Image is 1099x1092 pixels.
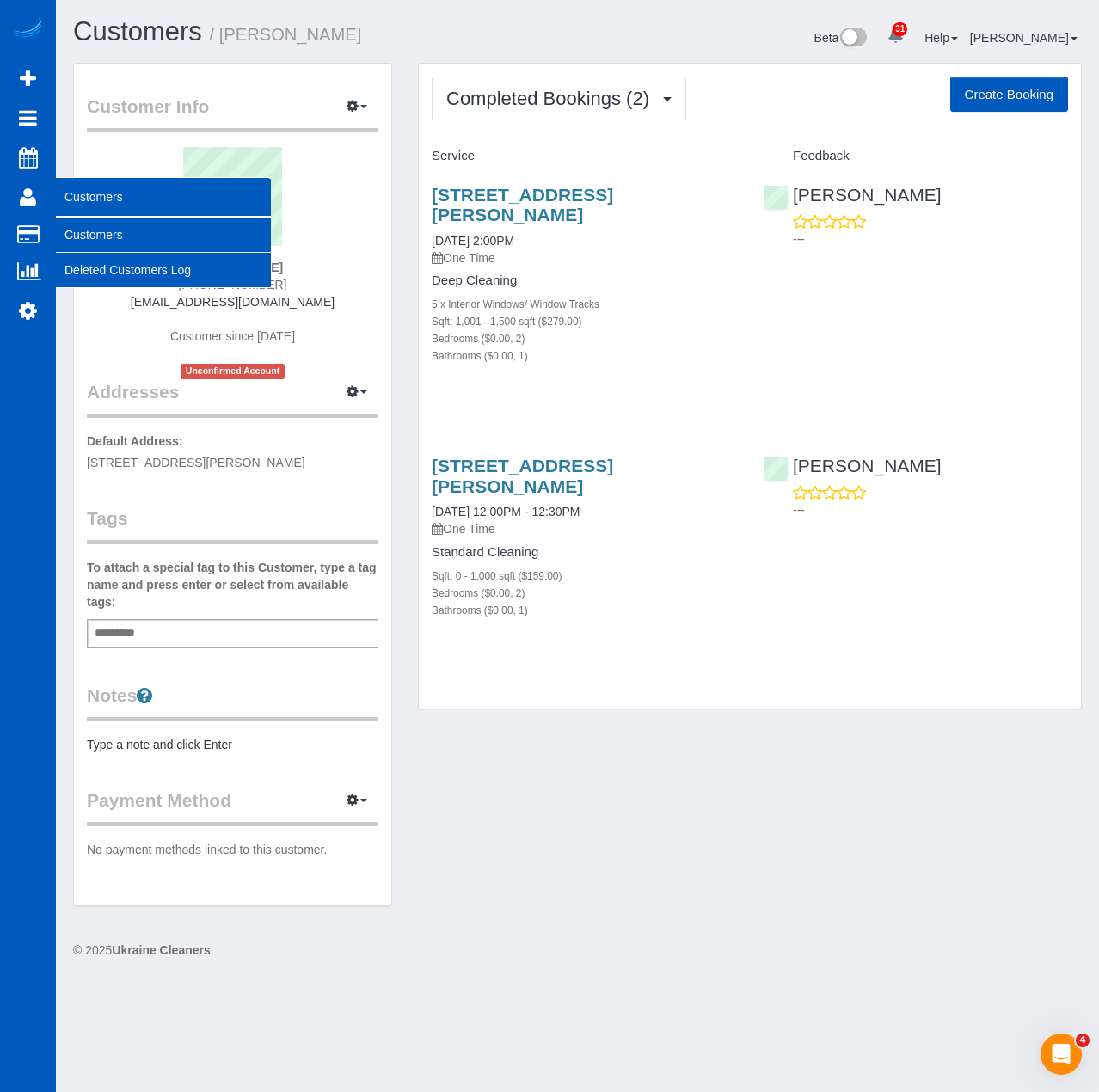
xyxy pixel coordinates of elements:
[87,841,378,858] p: No payment methods linked to this customer.
[56,217,271,288] ul: Customers
[432,77,686,120] button: Completed Bookings (2)
[112,943,210,957] strong: Ukraine Cleaners
[210,25,362,44] small: / [PERSON_NAME]
[879,17,912,55] a: 31
[763,185,942,205] a: [PERSON_NAME]
[950,77,1068,113] button: Create Booking
[170,329,295,343] span: Customer since [DATE]
[432,545,737,560] h4: Standard Cleaning
[432,273,737,288] h4: Deep Cleaning
[87,94,378,132] legend: Customer Info
[432,456,613,495] a: [STREET_ADDRESS][PERSON_NAME]
[87,506,378,544] legend: Tags
[432,333,525,345] small: Bedrooms ($0.00, 2)
[10,17,45,41] img: Automaid Logo
[73,16,202,46] a: Customers
[970,31,1078,45] a: [PERSON_NAME]
[178,278,286,291] span: [PHONE_NUMBER]
[87,788,378,826] legend: Payment Method
[56,177,271,217] span: Customers
[87,456,305,469] span: [STREET_ADDRESS][PERSON_NAME]
[432,185,613,224] a: [STREET_ADDRESS][PERSON_NAME]
[87,559,378,610] label: To attach a special tag to this Customer, type a tag name and press enter or select from availabl...
[763,456,942,475] a: [PERSON_NAME]
[131,295,335,309] a: [EMAIL_ADDRESS][DOMAIN_NAME]
[814,31,868,45] a: Beta
[87,683,378,721] legend: Notes
[432,234,514,248] a: [DATE] 2:00PM
[432,149,737,163] h4: Service
[432,570,562,582] small: Sqft: 0 - 1,000 sqft ($159.00)
[432,587,525,599] small: Bedrooms ($0.00, 2)
[432,249,737,267] p: One Time
[432,316,582,328] small: Sqft: 1,001 - 1,500 sqft ($279.00)
[87,433,183,450] label: Default Address:
[432,350,528,362] small: Bathrooms ($0.00, 1)
[56,253,271,287] a: Deleted Customers Log
[763,149,1068,163] h4: Feedback
[432,298,599,310] small: 5 x Interior Windows/ Window Tracks
[432,520,737,537] p: One Time
[73,942,1082,959] div: © 2025
[793,501,1068,518] p: ---
[838,28,867,50] img: New interface
[181,364,285,378] span: Unconfirmed Account
[1041,1034,1082,1075] iframe: Intercom live chat
[432,604,528,617] small: Bathrooms ($0.00, 1)
[87,736,378,753] pre: Type a note and click Enter
[793,230,1068,248] p: ---
[1076,1034,1090,1047] span: 4
[432,505,580,518] a: [DATE] 12:00PM - 12:30PM
[56,218,271,252] a: Customers
[446,88,658,109] span: Completed Bookings (2)
[924,31,958,45] a: Help
[893,22,907,36] span: 31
